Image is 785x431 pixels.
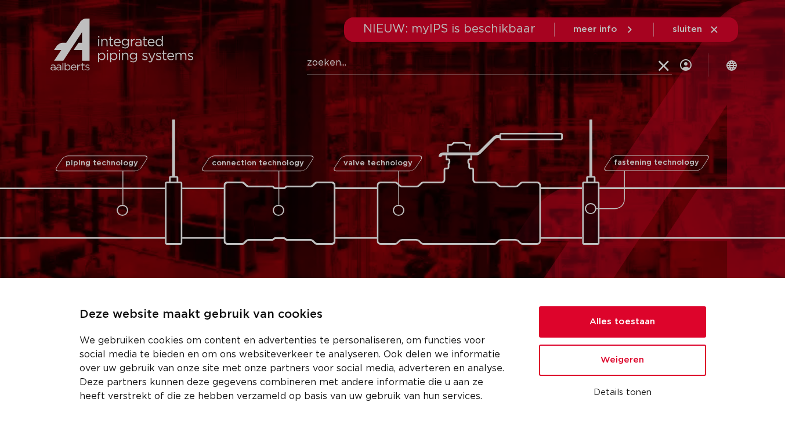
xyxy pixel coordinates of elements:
[211,160,303,167] span: connection technology
[539,345,706,376] button: Weigeren
[79,334,511,403] p: We gebruiken cookies om content en advertenties te personaliseren, om functies voor social media ...
[614,160,699,167] span: fastening technology
[539,306,706,338] button: Alles toestaan
[672,24,719,35] a: sluiten
[573,24,635,35] a: meer info
[79,306,511,324] p: Deze website maakt gebruik van cookies
[66,160,138,167] span: piping technology
[672,25,702,34] span: sluiten
[307,52,672,75] input: zoeken...
[363,23,536,35] span: NIEUW: myIPS is beschikbaar
[343,160,413,167] span: valve technology
[539,383,706,403] button: Details tonen
[680,42,692,89] div: my IPS
[573,25,617,34] span: meer info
